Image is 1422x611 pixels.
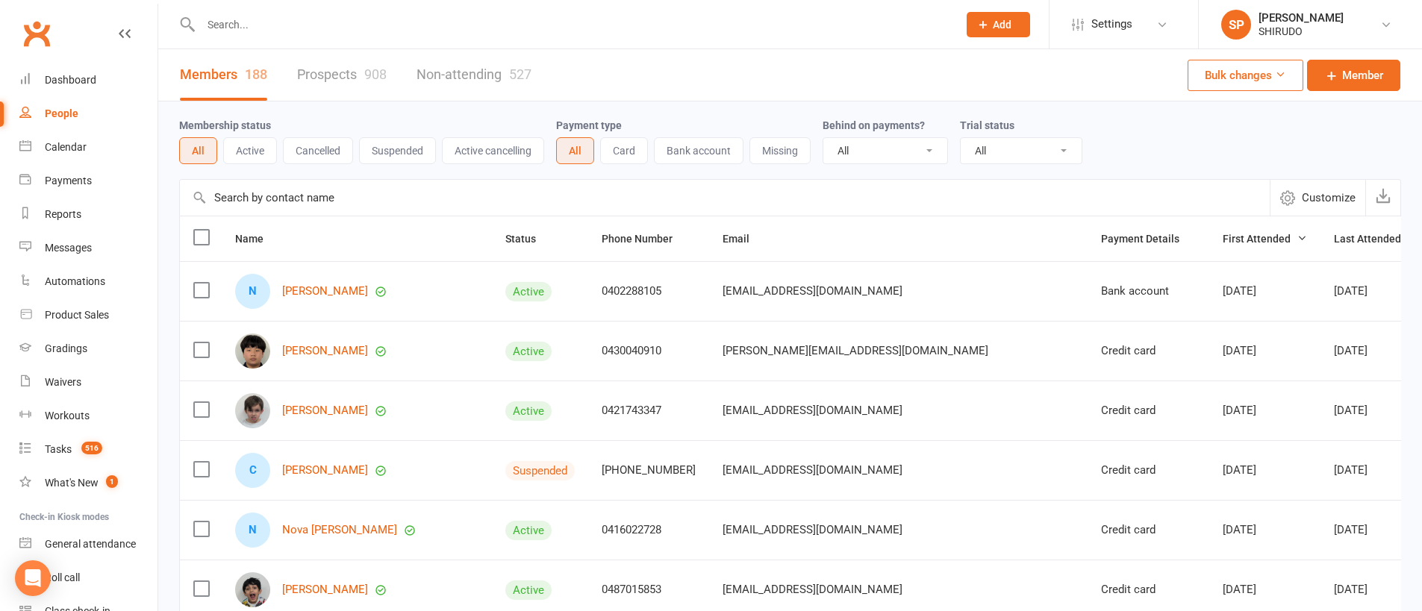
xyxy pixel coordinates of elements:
a: Workouts [19,399,158,433]
div: 0416022728 [602,524,696,536]
div: [PHONE_NUMBER] [602,464,696,477]
span: [EMAIL_ADDRESS][DOMAIN_NAME] [723,396,902,424]
span: Email [723,233,766,245]
span: [EMAIL_ADDRESS][DOMAIN_NAME] [723,456,902,484]
label: Behind on payments? [823,119,925,131]
div: Workouts [45,410,90,422]
a: Gradings [19,332,158,366]
div: [DATE] [1223,345,1307,357]
a: [PERSON_NAME] [282,345,368,357]
button: Customize [1270,180,1365,216]
button: Status [505,230,552,248]
a: Tasks 516 [19,433,158,466]
span: [EMAIL_ADDRESS][DOMAIN_NAME] [723,516,902,544]
div: [DATE] [1223,583,1307,596]
div: 908 [364,66,387,82]
a: What's New1 [19,466,158,500]
div: Nadia [235,274,270,309]
div: SHIRUDO [1259,25,1344,38]
button: Phone Number [602,230,689,248]
div: Credit card [1101,464,1196,477]
div: Waivers [45,376,81,388]
span: [EMAIL_ADDRESS][DOMAIN_NAME] [723,575,902,604]
button: First Attended [1223,230,1307,248]
span: First Attended [1223,233,1307,245]
div: [DATE] [1334,464,1418,477]
div: General attendance [45,538,136,550]
div: [DATE] [1223,464,1307,477]
input: Search... [196,14,947,35]
span: Payment Details [1101,233,1196,245]
div: Active [505,401,552,421]
button: Payment Details [1101,230,1196,248]
button: All [179,137,217,164]
div: Messages [45,242,92,254]
div: [PERSON_NAME] [1259,11,1344,25]
button: Active [223,137,277,164]
div: Active [505,282,552,301]
button: Bulk changes [1188,60,1303,91]
label: Payment type [556,119,622,131]
div: Credit card [1101,524,1196,536]
button: Missing [749,137,811,164]
div: 0421743347 [602,404,696,417]
button: Bank account [654,137,743,164]
div: Active [505,342,552,361]
a: Prospects908 [297,49,387,101]
span: Last Attended [1334,233,1418,245]
div: 527 [509,66,531,82]
a: Automations [19,265,158,298]
a: Waivers [19,366,158,399]
span: [PERSON_NAME][EMAIL_ADDRESS][DOMAIN_NAME] [723,336,988,365]
div: Gradings [45,342,87,354]
div: [DATE] [1223,404,1307,417]
span: Phone Number [602,233,689,245]
a: Product Sales [19,298,158,332]
img: Daniel [235,333,270,369]
button: Name [235,230,280,248]
div: Nova [235,513,270,548]
a: Member [1307,60,1400,91]
div: 188 [245,66,267,82]
div: 0487015853 [602,583,696,596]
div: Automations [45,275,105,287]
div: [DATE] [1334,524,1418,536]
div: [DATE] [1334,404,1418,417]
div: 0430040910 [602,345,696,357]
div: 0402288105 [602,285,696,298]
div: [DATE] [1223,524,1307,536]
div: [DATE] [1334,345,1418,357]
div: People [45,107,78,119]
button: Email [723,230,766,248]
div: Bank account [1101,285,1196,298]
a: Clubworx [18,15,55,52]
div: Product Sales [45,309,109,321]
a: [PERSON_NAME] [282,404,368,417]
button: Suspended [359,137,436,164]
div: Payments [45,175,92,187]
label: Trial status [960,119,1014,131]
div: Dashboard [45,74,96,86]
label: Membership status [179,119,271,131]
div: Tasks [45,443,72,455]
a: Dashboard [19,63,158,97]
div: SP [1221,10,1251,40]
a: General attendance kiosk mode [19,527,158,561]
a: Non-attending527 [417,49,531,101]
button: Last Attended [1334,230,1418,248]
div: Cara [235,453,270,488]
button: Active cancelling [442,137,544,164]
a: Reports [19,198,158,231]
div: Active [505,521,552,540]
div: Credit card [1101,345,1196,357]
a: People [19,97,158,131]
a: Payments [19,164,158,198]
input: Search by contact name [180,180,1270,216]
span: Customize [1302,189,1356,207]
img: Liam [235,393,270,428]
div: [DATE] [1334,583,1418,596]
a: Members188 [180,49,267,101]
button: All [556,137,594,164]
a: Nova [PERSON_NAME] [282,524,397,536]
a: Messages [19,231,158,265]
